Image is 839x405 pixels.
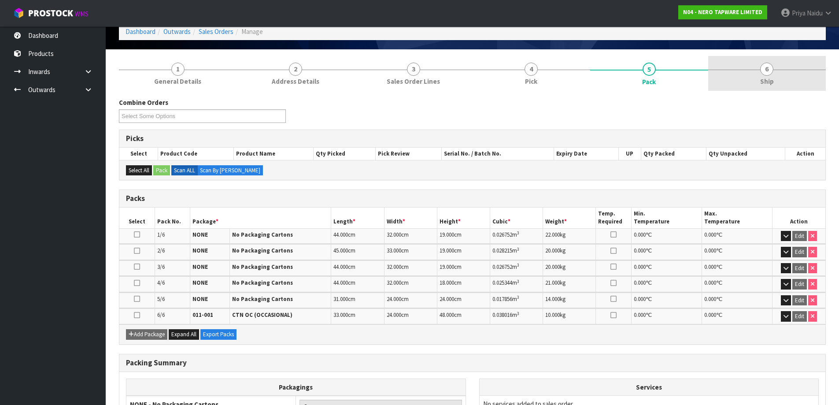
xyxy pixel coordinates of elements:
[387,295,401,303] span: 24.000
[807,9,823,17] span: Naidu
[785,148,825,160] th: Action
[545,263,560,271] span: 20.000
[490,208,543,228] th: Cubic
[631,308,702,324] td: ℃
[702,260,772,276] td: ℃
[545,279,560,286] span: 21.000
[683,8,762,16] strong: N04 - NERO TAPWARE LIMITED
[192,231,208,238] strong: NONE
[706,148,785,160] th: Qty Unpacked
[525,63,538,76] span: 4
[760,63,773,76] span: 6
[232,311,292,319] strong: CTN OC (OCCASIONAL)
[543,260,596,276] td: kg
[333,311,348,319] span: 33.000
[157,311,165,319] span: 6/6
[440,279,454,286] span: 18.000
[545,231,560,238] span: 22.000
[232,295,293,303] strong: No Packaging Cartons
[192,311,213,319] strong: 011-001
[154,77,201,86] span: General Details
[543,293,596,308] td: kg
[126,194,819,203] h3: Packs
[702,293,772,308] td: ℃
[440,263,454,271] span: 19.000
[631,208,702,228] th: Min. Temperature
[241,27,263,36] span: Manage
[792,9,806,17] span: Priya
[384,260,437,276] td: cm
[13,7,24,19] img: cube-alt.png
[545,247,560,254] span: 20.000
[543,276,596,292] td: kg
[197,165,263,176] label: Scan By [PERSON_NAME]
[171,63,185,76] span: 1
[333,279,348,286] span: 44.000
[517,246,519,252] sup: 3
[157,247,165,254] span: 2/6
[517,311,519,316] sup: 3
[543,208,596,228] th: Weight
[199,27,233,36] a: Sales Orders
[631,260,702,276] td: ℃
[387,279,401,286] span: 32.000
[387,77,440,86] span: Sales Order Lines
[437,260,490,276] td: cm
[437,293,490,308] td: cm
[634,311,646,319] span: 0.000
[387,263,401,271] span: 32.000
[525,77,537,86] span: Pick
[126,27,155,36] a: Dashboard
[126,165,152,176] button: Select All
[163,27,191,36] a: Outwards
[490,244,543,260] td: m
[384,208,437,228] th: Width
[331,276,384,292] td: cm
[119,148,158,160] th: Select
[153,165,170,176] button: Pack
[545,311,560,319] span: 10.000
[407,63,420,76] span: 3
[702,308,772,324] td: ℃
[190,208,331,228] th: Package
[440,311,454,319] span: 48.000
[437,244,490,260] td: cm
[760,77,774,86] span: Ship
[490,293,543,308] td: m
[126,379,466,396] th: Packagings
[792,279,807,290] button: Edit
[171,331,196,338] span: Expand All
[490,308,543,324] td: m
[126,329,167,340] button: Add Package
[440,295,454,303] span: 24.000
[75,10,89,18] small: WMS
[157,263,165,271] span: 3/6
[704,279,716,286] span: 0.000
[492,247,512,254] span: 0.028215
[631,276,702,292] td: ℃
[704,311,716,319] span: 0.000
[384,228,437,244] td: cm
[119,208,155,228] th: Select
[28,7,73,19] span: ProStock
[387,311,401,319] span: 24.000
[490,260,543,276] td: m
[314,148,376,160] th: Qty Picked
[440,247,454,254] span: 19.000
[517,262,519,268] sup: 3
[331,293,384,308] td: cm
[387,231,401,238] span: 32.000
[234,148,314,160] th: Product Name
[543,308,596,324] td: kg
[200,329,237,340] button: Export Packs
[331,228,384,244] td: cm
[772,208,825,228] th: Action
[384,308,437,324] td: cm
[272,77,319,86] span: Address Details
[169,329,199,340] button: Expand All
[492,263,512,271] span: 0.026752
[480,379,819,396] th: Services
[492,279,512,286] span: 0.025344
[492,231,512,238] span: 0.026752
[155,208,190,228] th: Pack No.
